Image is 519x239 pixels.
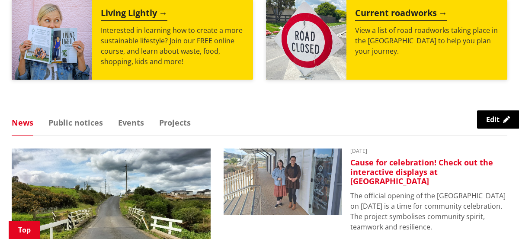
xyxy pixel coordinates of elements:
time: [DATE] [350,149,507,154]
p: View a list of road roadworks taking place in the [GEOGRAPHIC_DATA] to help you plan your journey. [355,25,499,56]
a: News [12,119,33,126]
h3: Cause for celebration! Check out the interactive displays at [GEOGRAPHIC_DATA] [350,158,507,186]
h2: Living Lightly [101,8,167,21]
a: Events [118,119,144,126]
a: [DATE] Cause for celebration! Check out the interactive displays at [GEOGRAPHIC_DATA] The officia... [224,149,507,232]
img: Huntly Museum - Debra Kane and Kristy Wilson [224,149,342,215]
span: Edit [486,115,500,124]
p: Interested in learning how to create a more sustainable lifestyle? Join our FREE online course, a... [101,25,244,67]
iframe: Messenger Launcher [479,203,510,234]
h2: Current roadworks [355,8,447,21]
a: Public notices [48,119,103,126]
p: The official opening of the [GEOGRAPHIC_DATA] on [DATE] is a time for community celebration. The ... [350,191,507,232]
a: Edit [477,110,519,129]
a: Projects [159,119,191,126]
a: Top [9,221,40,239]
